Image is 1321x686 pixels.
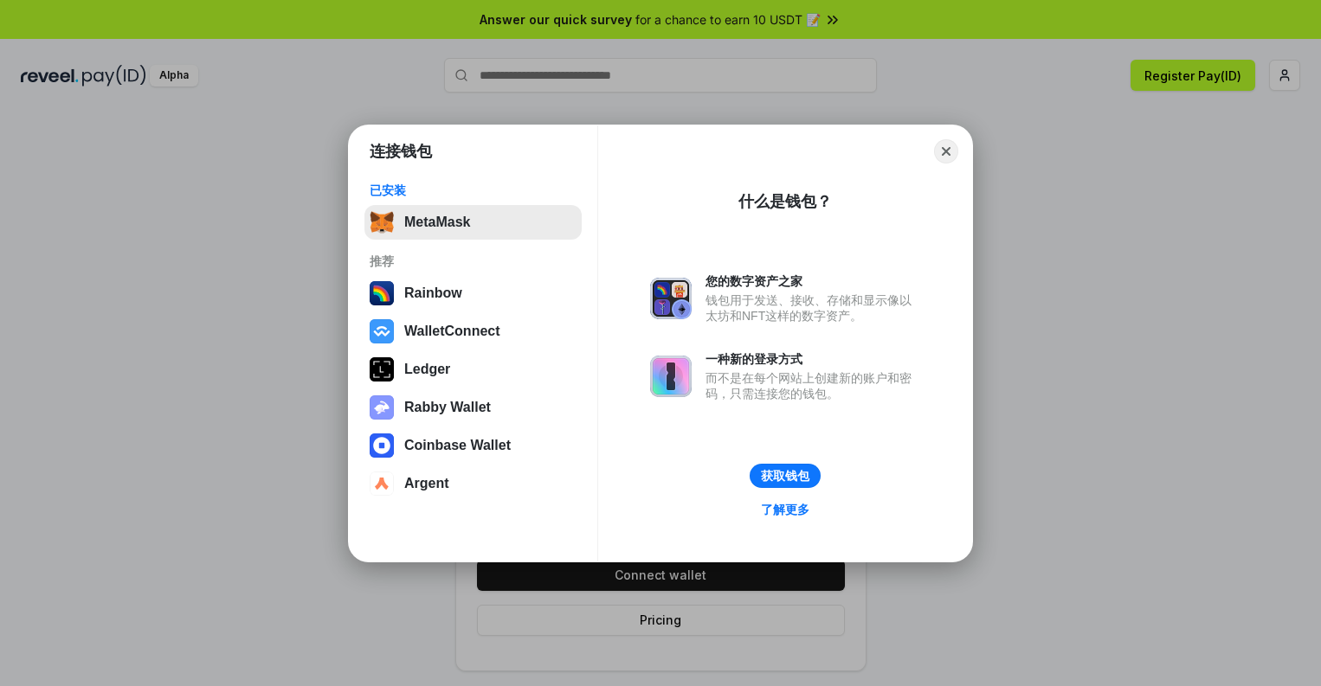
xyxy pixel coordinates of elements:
div: 一种新的登录方式 [706,351,920,367]
img: svg+xml,%3Csvg%20width%3D%2228%22%20height%3D%2228%22%20viewBox%3D%220%200%2028%2028%22%20fill%3D... [370,319,394,343]
button: Argent [364,466,582,501]
div: Ledger [404,362,450,377]
div: 钱包用于发送、接收、存储和显示像以太坊和NFT这样的数字资产。 [706,292,920,324]
img: svg+xml,%3Csvg%20xmlns%3D%22http%3A%2F%2Fwww.w3.org%2F2000%2Fsvg%22%20fill%3D%22none%22%20viewBox... [650,356,692,397]
h1: 连接钱包 [370,141,432,162]
div: Coinbase Wallet [404,438,511,453]
div: Rabby Wallet [404,400,491,415]
div: 而不是在每个网站上创建新的账户和密码，只需连接您的钱包。 [706,370,920,401]
div: WalletConnect [404,324,500,339]
div: Argent [404,476,449,491]
img: svg+xml,%3Csvg%20xmlns%3D%22http%3A%2F%2Fwww.w3.org%2F2000%2Fsvg%22%20fill%3D%22none%22%20viewBox... [370,395,394,420]
button: WalletConnect [364,314,582,349]
div: MetaMask [404,215,470,230]
div: Rainbow [404,285,462,301]
button: Ledger [364,352,582,387]
button: Close [934,139,958,163]
div: 您的数字资产之家 [706,273,920,289]
div: 推荐 [370,253,577,269]
button: Rabby Wallet [364,390,582,425]
div: 什么是钱包？ [738,191,832,212]
button: 获取钱包 [750,464,821,488]
a: 了解更多 [751,498,820,521]
img: svg+xml,%3Csvg%20width%3D%2228%22%20height%3D%2228%22%20viewBox%3D%220%200%2028%2028%22%20fill%3D... [370,433,394,458]
button: Rainbow [364,276,582,311]
img: svg+xml,%3Csvg%20fill%3D%22none%22%20height%3D%2233%22%20viewBox%3D%220%200%2035%2033%22%20width%... [370,210,394,234]
img: svg+xml,%3Csvg%20xmlns%3D%22http%3A%2F%2Fwww.w3.org%2F2000%2Fsvg%22%20fill%3D%22none%22%20viewBox... [650,278,692,319]
div: 了解更多 [761,502,809,517]
div: 获取钱包 [761,468,809,484]
img: svg+xml,%3Csvg%20width%3D%2228%22%20height%3D%2228%22%20viewBox%3D%220%200%2028%2028%22%20fill%3D... [370,471,394,496]
button: Coinbase Wallet [364,428,582,463]
img: svg+xml,%3Csvg%20width%3D%22120%22%20height%3D%22120%22%20viewBox%3D%220%200%20120%20120%22%20fil... [370,281,394,305]
img: svg+xml,%3Csvg%20xmlns%3D%22http%3A%2F%2Fwww.w3.org%2F2000%2Fsvg%22%20width%3D%2228%22%20height%3... [370,357,394,381]
button: MetaMask [364,205,582,240]
div: 已安装 [370,183,577,198]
